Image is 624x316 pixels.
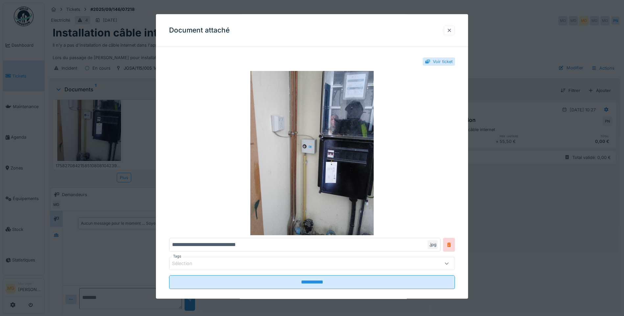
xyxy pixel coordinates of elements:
label: Tags [172,254,183,259]
img: bee39d8e-fa60-4ab6-bc90-67106b5f0e33-17582708421585108081042395674830.jpg [169,71,455,235]
h3: Document attaché [169,26,230,34]
div: Sélection [172,260,202,267]
div: .jpg [428,240,438,249]
div: Voir ticket [433,58,453,65]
